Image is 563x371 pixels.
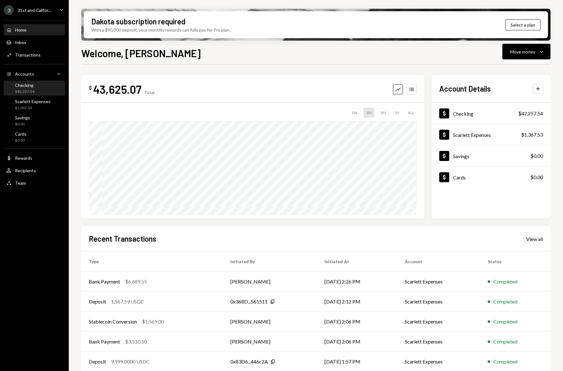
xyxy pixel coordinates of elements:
[89,318,137,325] div: Stablecoin Conversion
[432,103,550,124] a: Checking$42,257.54
[4,177,65,188] a: Team
[397,292,480,312] td: Scarlett Expenses
[349,108,360,118] div: 1W
[4,165,65,176] a: Recipients
[223,312,317,332] td: [PERSON_NAME]
[223,272,317,292] td: [PERSON_NAME]
[15,155,32,161] div: Rewards
[4,5,14,15] div: 3
[4,152,65,163] a: Rewards
[392,108,402,118] div: 1Y
[453,153,469,159] div: Savings
[4,97,65,112] a: Scarlett Expenses$1,367.53
[15,168,36,173] div: Recipients
[15,27,27,33] div: Home
[15,99,51,104] div: Scarlett Expenses
[317,332,397,352] td: [DATE] 2:06 PM
[142,318,164,325] div: $1,569.00
[480,252,550,272] th: Status
[493,338,517,345] div: Completed
[91,27,230,33] div: With a $90,000 deposit, your monthly rewards can fully pay for Pro plan.
[405,108,417,118] div: ALL
[93,82,142,96] div: 43,625.07
[493,358,517,365] div: Completed
[378,108,389,118] div: 3M
[4,24,65,35] a: Home
[397,272,480,292] td: Scarlett Expenses
[397,332,480,352] td: Scarlett Expenses
[4,129,65,144] a: Cards$0.00
[15,71,34,77] div: Accounts
[317,272,397,292] td: [DATE] 2:26 PM
[81,47,201,59] h1: Welcome, [PERSON_NAME]
[530,173,543,181] div: $0.00
[453,132,491,138] div: Scarlett Expenses
[493,298,517,305] div: Completed
[223,252,317,272] th: Initiated By
[502,44,550,59] button: Move money
[4,81,65,96] a: Checking$42,257.54
[397,312,480,332] td: Scarlett Expenses
[15,52,41,58] div: Transactions
[317,292,397,312] td: [DATE] 2:12 PM
[223,332,317,352] td: [PERSON_NAME]
[15,89,34,94] div: $42,257.54
[15,115,30,120] div: Savings
[91,16,185,27] div: Dakota subscription required
[111,358,150,365] div: 9,999.0000 USDC
[89,85,92,91] div: $
[4,68,65,79] a: Accounts
[439,83,491,94] h2: Account Details
[15,131,27,137] div: Cards
[453,111,473,117] div: Checking
[89,298,106,305] div: Deposit
[18,8,51,13] div: 31st and Califor...
[89,233,156,244] h2: Recent Transactions
[15,138,27,143] div: $0.00
[89,358,106,365] div: Deposit
[493,278,517,285] div: Completed
[317,312,397,332] td: [DATE] 2:06 PM
[317,252,397,272] th: Initiated At
[432,167,550,188] a: Cards$0.00
[15,105,51,111] div: $1,367.53
[432,145,550,166] a: Savings$0.00
[432,124,550,145] a: Scarlett Expenses$1,367.53
[526,236,543,242] div: View all
[397,252,480,272] th: Account
[15,40,26,45] div: Inbox
[4,49,65,60] a: Transactions
[518,110,543,117] div: $42,257.54
[15,122,30,127] div: $0.00
[521,131,543,138] div: $1,367.53
[453,174,466,180] div: Cards
[510,48,535,55] div: Move money
[111,298,144,305] div: 1,567.59 USDC
[4,37,65,48] a: Inbox
[530,152,543,160] div: $0.00
[89,338,120,345] div: Bank Payment
[505,19,540,30] button: Select a plan
[526,235,543,242] a: View all
[4,113,65,128] a: Savings$0.00
[81,252,223,272] th: Type
[230,358,268,365] div: 0x83D6...446c2A
[493,318,517,325] div: Completed
[125,278,147,285] div: $6,689.55
[89,278,120,285] div: Bank Payment
[15,83,34,88] div: Checking
[364,108,374,118] div: 1M
[144,90,154,95] div: Total
[125,338,147,345] div: $3,510.50
[15,180,26,186] div: Team
[230,298,268,305] div: 0x368D...561511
